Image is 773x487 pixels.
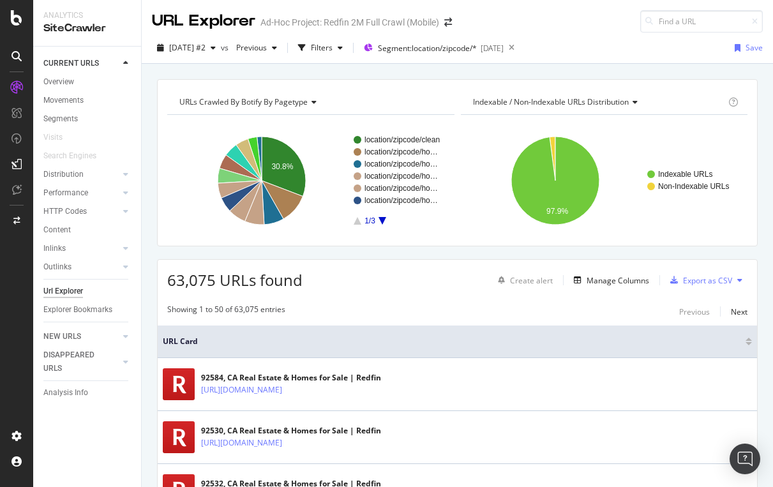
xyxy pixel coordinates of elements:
[43,131,63,144] div: Visits
[569,273,649,288] button: Manage Columns
[473,96,629,107] span: Indexable / Non-Indexable URLs distribution
[43,21,131,36] div: SiteCrawler
[43,94,84,107] div: Movements
[470,92,726,112] h4: Indexable / Non-Indexable URLs Distribution
[43,186,88,200] div: Performance
[364,196,438,205] text: location/zipcode/ho…
[43,75,132,89] a: Overview
[43,149,96,163] div: Search Engines
[169,42,206,53] span: 2025 Aug. 22nd #2
[167,269,303,290] span: 63,075 URLs found
[43,260,71,274] div: Outlinks
[43,348,108,375] div: DISAPPEARED URLS
[364,184,438,193] text: location/zipcode/ho…
[43,205,119,218] a: HTTP Codes
[683,275,732,286] div: Export as CSV
[43,186,119,200] a: Performance
[43,223,132,237] a: Content
[546,207,568,216] text: 97.9%
[43,75,74,89] div: Overview
[731,304,747,319] button: Next
[179,96,308,107] span: URLs Crawled By Botify By pagetype
[221,42,231,53] span: vs
[43,149,109,163] a: Search Engines
[43,303,112,317] div: Explorer Bookmarks
[163,336,742,347] span: URL Card
[43,168,84,181] div: Distribution
[163,421,195,453] img: main image
[43,242,66,255] div: Inlinks
[43,168,119,181] a: Distribution
[43,285,83,298] div: Url Explorer
[658,170,712,179] text: Indexable URLs
[201,372,381,384] div: 92584, CA Real Estate & Homes for Sale | Redfin
[43,10,131,21] div: Analytics
[640,10,763,33] input: Find a URL
[231,38,282,58] button: Previous
[730,444,760,474] div: Open Intercom Messenger
[658,182,729,191] text: Non-Indexable URLs
[731,306,747,317] div: Next
[152,10,255,32] div: URL Explorer
[43,223,71,237] div: Content
[163,368,195,400] img: main image
[587,275,649,286] div: Manage Columns
[293,38,348,58] button: Filters
[231,42,267,53] span: Previous
[311,42,333,53] div: Filters
[43,285,132,298] a: Url Explorer
[43,94,132,107] a: Movements
[201,384,282,396] a: [URL][DOMAIN_NAME]
[730,38,763,58] button: Save
[167,304,285,319] div: Showing 1 to 50 of 63,075 entries
[364,216,375,225] text: 1/3
[43,386,88,400] div: Analysis Info
[679,304,710,319] button: Previous
[43,386,132,400] a: Analysis Info
[43,57,119,70] a: CURRENT URLS
[364,147,438,156] text: location/zipcode/ho…
[43,330,81,343] div: NEW URLS
[510,275,553,286] div: Create alert
[359,38,504,58] button: Segment:location/zipcode/*[DATE]
[43,112,78,126] div: Segments
[43,330,119,343] a: NEW URLS
[665,270,732,290] button: Export as CSV
[43,131,75,144] a: Visits
[481,43,504,54] div: [DATE]
[43,205,87,218] div: HTTP Codes
[167,125,454,236] svg: A chart.
[43,57,99,70] div: CURRENT URLS
[493,270,553,290] button: Create alert
[43,242,119,255] a: Inlinks
[444,18,452,27] div: arrow-right-arrow-left
[43,260,119,274] a: Outlinks
[43,348,119,375] a: DISAPPEARED URLS
[271,162,293,171] text: 30.8%
[461,125,748,236] svg: A chart.
[260,16,439,29] div: Ad-Hoc Project: Redfin 2M Full Crawl (Mobile)
[201,437,282,449] a: [URL][DOMAIN_NAME]
[43,112,132,126] a: Segments
[177,92,443,112] h4: URLs Crawled By Botify By pagetype
[364,135,440,144] text: location/zipcode/clean
[364,172,438,181] text: location/zipcode/ho…
[378,43,477,54] span: Segment: location/zipcode/*
[152,38,221,58] button: [DATE] #2
[364,160,438,169] text: location/zipcode/ho…
[43,303,132,317] a: Explorer Bookmarks
[679,306,710,317] div: Previous
[746,42,763,53] div: Save
[201,425,381,437] div: 92530, CA Real Estate & Homes for Sale | Redfin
